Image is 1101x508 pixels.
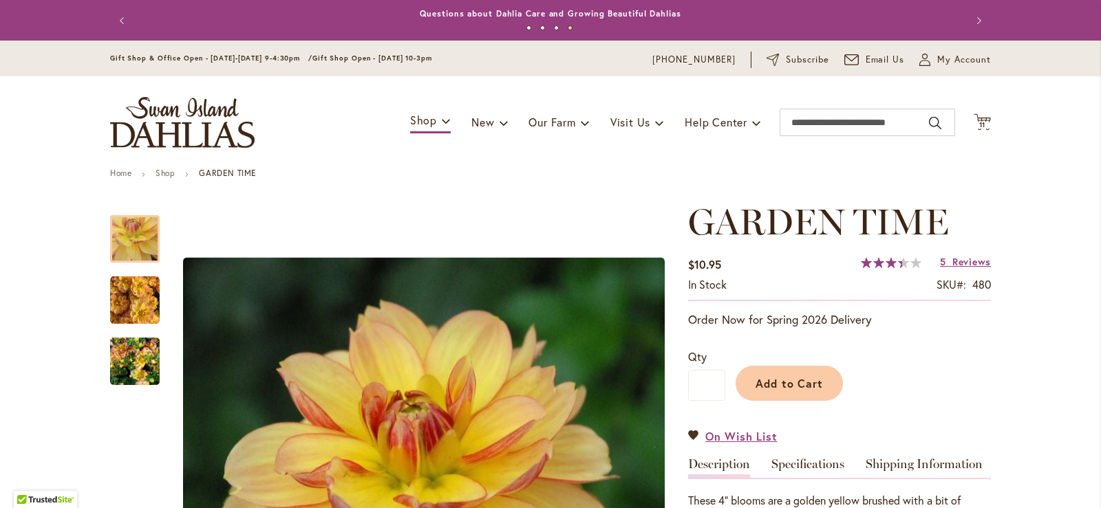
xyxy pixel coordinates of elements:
span: Reviews [952,255,991,268]
button: My Account [919,53,991,67]
span: 5 [940,255,946,268]
span: On Wish List [705,428,778,444]
button: Add to Cart [736,366,843,401]
span: Add to Cart [756,376,824,390]
span: Subscribe [786,53,829,67]
a: Home [110,168,131,178]
span: In stock [688,277,727,291]
span: Shop [410,113,437,127]
div: 68% [861,257,921,268]
span: Visit Us [610,115,650,129]
span: Gift Shop Open - [DATE] 10-3pm [312,54,432,63]
button: 11 [974,113,991,132]
a: Subscribe [767,53,829,67]
span: $10.95 [688,257,721,272]
span: New [471,115,494,129]
div: Availability [688,277,727,293]
a: On Wish List [688,428,778,444]
span: GARDEN TIME [688,200,949,243]
span: Our Farm [528,115,575,129]
button: Previous [110,7,138,34]
a: Questions about Dahlia Care and Growing Beautiful Dahlias [420,8,681,19]
button: Next [963,7,991,34]
p: Order Now for Spring 2026 Delivery [688,311,991,328]
button: 1 of 4 [526,25,531,30]
div: GARDEN TIME [110,324,160,385]
span: My Account [937,53,991,67]
a: Description [688,458,750,478]
span: Gift Shop & Office Open - [DATE]-[DATE] 9-4:30pm / [110,54,312,63]
span: Email Us [866,53,905,67]
button: 2 of 4 [540,25,545,30]
div: GARDEN TIME [110,201,173,263]
span: Qty [688,349,707,364]
span: 11 [979,120,986,129]
strong: GARDEN TIME [199,168,257,178]
span: Help Center [685,115,747,129]
a: Specifications [771,458,844,478]
a: Shop [156,168,175,178]
a: [PHONE_NUMBER] [652,53,736,67]
button: 4 of 4 [568,25,573,30]
strong: SKU [937,277,966,291]
button: 3 of 4 [554,25,559,30]
iframe: Launch Accessibility Center [10,459,49,498]
a: Shipping Information [866,458,983,478]
a: store logo [110,97,255,148]
div: 480 [972,277,991,293]
a: 5 Reviews [940,255,991,268]
img: GARDEN TIME [110,329,160,395]
img: GARDEN TIME [110,276,160,325]
div: GARDEN TIME [110,263,173,324]
a: Email Us [844,53,905,67]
